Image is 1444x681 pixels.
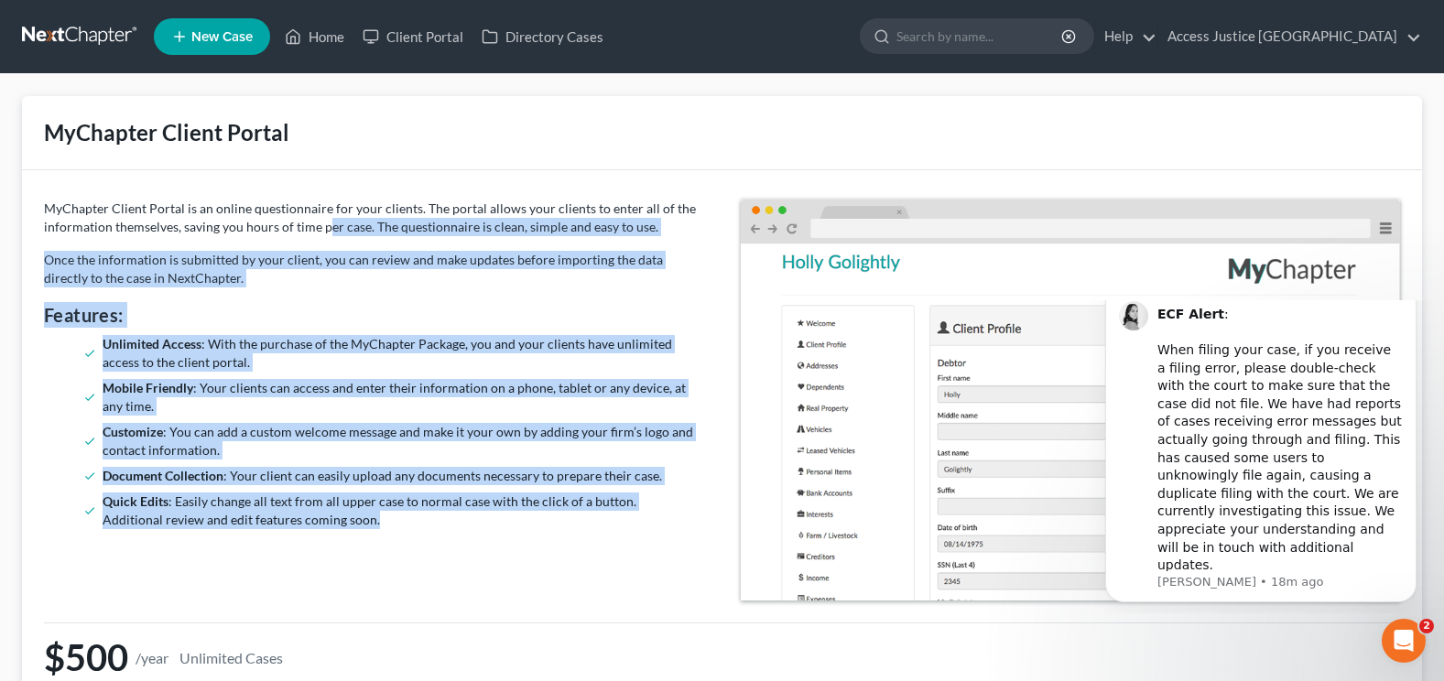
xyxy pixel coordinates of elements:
li: : With the purchase of the MyChapter Package, you and your clients have unlimited access to the c... [103,335,697,372]
span: 2 [1419,619,1434,633]
a: Access Justice [GEOGRAPHIC_DATA] [1158,20,1421,53]
p: Once the information is submitted by your client, you can review and make updates before importin... [44,251,704,287]
strong: Document Collection [103,468,223,483]
h4: Features: [44,302,704,328]
p: Message from Lindsey, sent 18m ago [80,274,325,290]
li: : Your clients can access and enter their information on a phone, tablet or any device, at any time. [103,379,697,416]
li: : Easily change all text from all upper case to normal case with the click of a button. Additiona... [103,492,697,529]
strong: Quick Edits [103,493,168,509]
div: : ​ When filing your case, if you receive a filing error, please double-check with the court to m... [80,5,325,275]
b: ECF Alert [80,6,147,21]
div: MyChapter Client Portal [44,118,289,147]
a: Directory Cases [472,20,613,53]
strong: Customize [103,424,163,439]
li: : You can add a custom welcome message and make it your own by adding your firm’s logo and contac... [103,423,697,459]
img: MyChapter Dashboard [741,200,1401,600]
span: New Case [191,30,253,44]
a: Help [1095,20,1156,53]
strong: Mobile Friendly [103,380,193,395]
small: Unlimited Cases [176,646,287,669]
li: : Your client can easily upload any documents necessary to prepare their case. [103,467,697,485]
strong: Unlimited Access [103,336,201,351]
iframe: Intercom notifications message [1078,300,1444,613]
img: Profile image for Lindsey [41,1,71,30]
input: Search by name... [896,19,1064,53]
a: Client Portal [353,20,472,53]
p: MyChapter Client Portal is an online questionnaire for your clients. The portal allows your clien... [44,200,704,236]
small: /year [136,650,168,665]
h1: $500 [44,638,1400,677]
a: Home [276,20,353,53]
iframe: Intercom live chat [1382,619,1426,663]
